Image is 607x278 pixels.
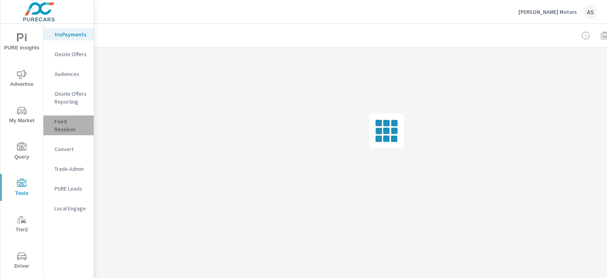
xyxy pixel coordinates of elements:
[55,165,87,173] p: Trade Admin
[43,163,94,175] div: Trade Admin
[43,202,94,214] div: Local Engage
[3,33,41,53] span: PURE Insights
[518,8,577,15] p: [PERSON_NAME] Motors
[55,70,87,78] p: Audiences
[3,106,41,125] span: My Market
[43,183,94,195] div: PURE Leads
[43,88,94,108] div: Onsite Offers Reporting
[3,252,41,271] span: Driver
[3,179,41,198] span: Tools
[3,70,41,89] span: Advertise
[43,115,94,135] div: Feed Resolver
[583,5,598,19] div: AS
[55,30,87,38] p: truPayments
[55,90,87,106] p: Onsite Offers Reporting
[55,204,87,212] p: Local Engage
[43,48,94,60] div: Onsite Offers
[55,50,87,58] p: Onsite Offers
[43,143,94,155] div: Convert
[43,28,94,40] div: truPayments
[3,142,41,162] span: Query
[3,215,41,235] span: Tier2
[55,145,87,153] p: Convert
[55,117,87,133] p: Feed Resolver
[55,185,87,193] p: PURE Leads
[43,68,94,80] div: Audiences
